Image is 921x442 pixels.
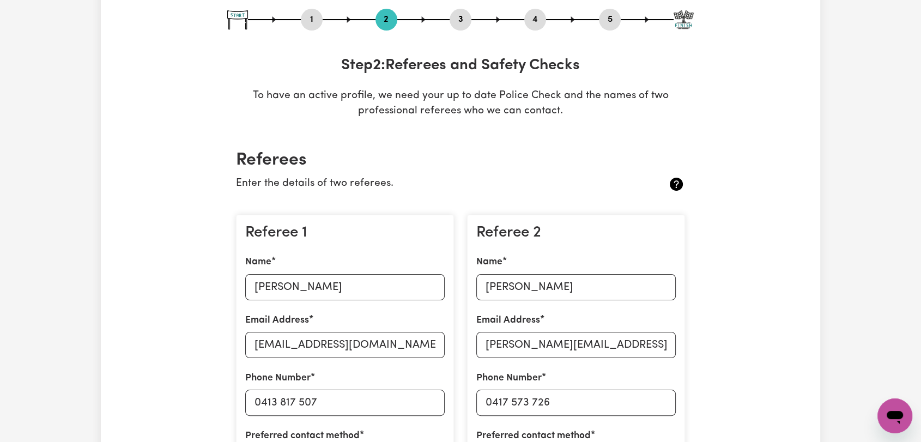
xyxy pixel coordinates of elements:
label: Phone Number [245,371,311,385]
iframe: Button to launch messaging window [877,398,912,433]
p: To have an active profile, we need your up to date Police Check and the names of two professional... [227,88,694,120]
h2: Referees [236,150,685,171]
label: Phone Number [476,371,542,385]
button: Go to step 2 [375,13,397,27]
label: Email Address [476,313,540,328]
h3: Referee 1 [245,224,445,243]
button: Go to step 4 [524,13,546,27]
label: Email Address [245,313,309,328]
p: Enter the details of two referees. [236,176,610,192]
label: Name [245,255,271,269]
h3: Referee 2 [476,224,676,243]
button: Go to step 3 [450,13,471,27]
button: Go to step 5 [599,13,621,27]
button: Go to step 1 [301,13,323,27]
h3: Step 2 : Referees and Safety Checks [227,57,694,75]
label: Name [476,255,502,269]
